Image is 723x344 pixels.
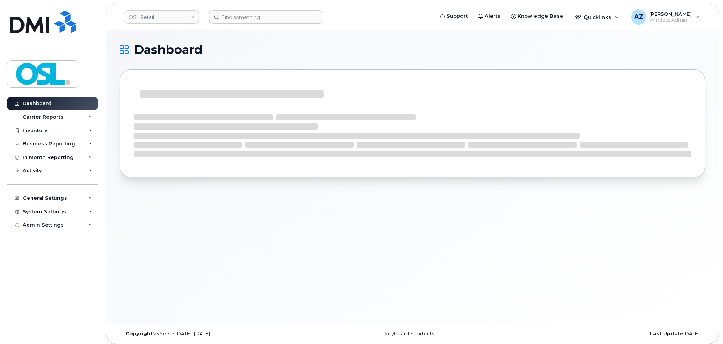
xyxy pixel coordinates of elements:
a: Keyboard Shortcuts [385,331,434,336]
div: MyServe [DATE]–[DATE] [120,331,315,337]
div: [DATE] [510,331,705,337]
strong: Last Update [650,331,683,336]
span: Dashboard [134,44,202,56]
strong: Copyright [125,331,153,336]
